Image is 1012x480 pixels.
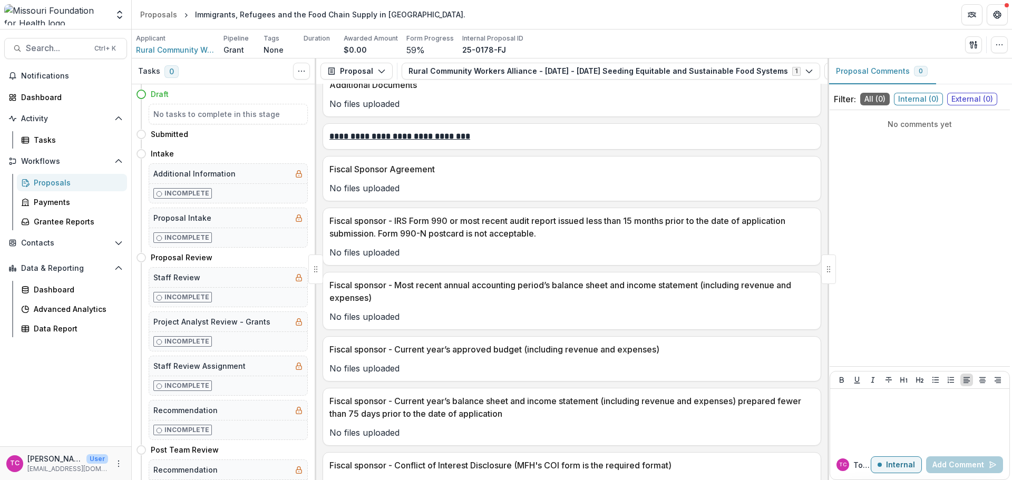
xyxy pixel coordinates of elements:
p: Duration [304,34,330,43]
div: Data Report [34,323,119,334]
a: Proposals [136,7,181,22]
span: External ( 0 ) [947,93,997,105]
a: Proposals [17,174,127,191]
p: Incomplete [164,189,209,198]
p: [PERSON_NAME] [27,453,82,464]
p: Incomplete [164,292,209,302]
div: Advanced Analytics [34,303,119,315]
p: Fiscal sponsor - Current year’s balance sheet and income statement (including revenue and expense... [329,395,810,420]
p: [EMAIL_ADDRESS][DOMAIN_NAME] [27,464,108,474]
p: No files uploaded [329,182,814,194]
p: 25-0178-FJ [462,44,506,55]
p: Incomplete [164,233,209,242]
a: Advanced Analytics [17,300,127,318]
h4: Submitted [151,129,188,140]
img: Missouri Foundation for Health logo [4,4,108,25]
button: Align Left [960,374,973,386]
span: Workflows [21,157,110,166]
p: Tori C [853,459,871,471]
span: 0 [919,67,923,75]
p: User [86,454,108,464]
h5: Additional Information [153,168,236,179]
h4: Proposal Review [151,252,212,263]
button: Bold [835,374,848,386]
button: Proposal [320,63,393,80]
div: Dashboard [34,284,119,295]
button: Italicize [867,374,879,386]
button: Proposal Comments [828,58,936,84]
h5: Recommendation [153,464,218,475]
button: Search... [4,38,127,59]
a: Data Report [17,320,127,337]
span: Data & Reporting [21,264,110,273]
button: Internal [871,456,922,473]
button: Strike [882,374,895,386]
span: 0 [164,65,179,78]
p: No files uploaded [329,362,814,375]
h5: Proposal Intake [153,212,211,223]
button: Add Comment [926,456,1003,473]
a: Rural Community Workers Alliance [136,44,215,55]
p: Pipeline [223,34,249,43]
button: Heading 1 [898,374,910,386]
button: More [112,457,125,470]
p: Applicant [136,34,166,43]
h5: Staff Review [153,272,200,283]
h5: Recommendation [153,405,218,416]
div: Ctrl + K [92,43,118,54]
p: No files uploaded [329,310,814,323]
button: Notifications [4,67,127,84]
p: Awarded Amount [344,34,398,43]
button: Open entity switcher [112,4,127,25]
button: Open Activity [4,110,127,127]
div: Tori Cope [10,460,20,467]
p: No comments yet [834,119,1006,130]
h5: No tasks to complete in this stage [153,109,303,120]
p: Tags [264,34,279,43]
button: Ordered List [945,374,957,386]
button: View Attached Files [824,63,841,80]
h5: Staff Review Assignment [153,360,246,371]
p: Fiscal Sponsor Agreement [329,163,810,175]
p: No files uploaded [329,426,814,439]
p: Incomplete [164,337,209,346]
span: Search... [26,43,88,53]
p: No files uploaded [329,97,814,110]
p: Fiscal sponsor - Most recent annual accounting period’s balance sheet and income statement (inclu... [329,279,810,304]
div: Grantee Reports [34,216,119,227]
p: No files uploaded [329,246,814,259]
h5: Project Analyst Review - Grants [153,316,270,327]
button: Heading 2 [913,374,926,386]
div: Payments [34,197,119,208]
p: Fiscal sponsor - IRS Form 990 or most recent audit report issued less than 15 months prior to the... [329,214,810,240]
button: Toggle View Cancelled Tasks [293,63,310,80]
p: Form Progress [406,34,454,43]
button: Align Right [991,374,1004,386]
span: Notifications [21,72,123,81]
p: Internal Proposal ID [462,34,523,43]
div: Immigrants, Refugees and the Food Chain Supply in [GEOGRAPHIC_DATA]. [195,9,465,20]
button: Underline [851,374,863,386]
p: Filter: [834,93,856,105]
button: Bullet List [929,374,942,386]
a: Payments [17,193,127,211]
h4: Post Team Review [151,444,219,455]
button: Align Center [976,374,989,386]
p: 59 % [406,44,425,56]
p: $0.00 [344,44,367,55]
div: Proposals [34,177,119,188]
p: Grant [223,44,244,55]
a: Tasks [17,131,127,149]
p: Incomplete [164,381,209,390]
button: Rural Community Workers Alliance - [DATE] - [DATE] Seeding Equitable and Sustainable Food Systems1 [402,63,820,80]
div: Tasks [34,134,119,145]
a: Dashboard [4,89,127,106]
p: Incomplete [164,425,209,435]
button: Partners [961,4,982,25]
span: Contacts [21,239,110,248]
span: All ( 0 ) [860,93,890,105]
button: Open Data & Reporting [4,260,127,277]
p: Fiscal sponsor - Conflict of Interest Disclosure (MFH's COI form is the required format) [329,459,810,472]
a: Grantee Reports [17,213,127,230]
